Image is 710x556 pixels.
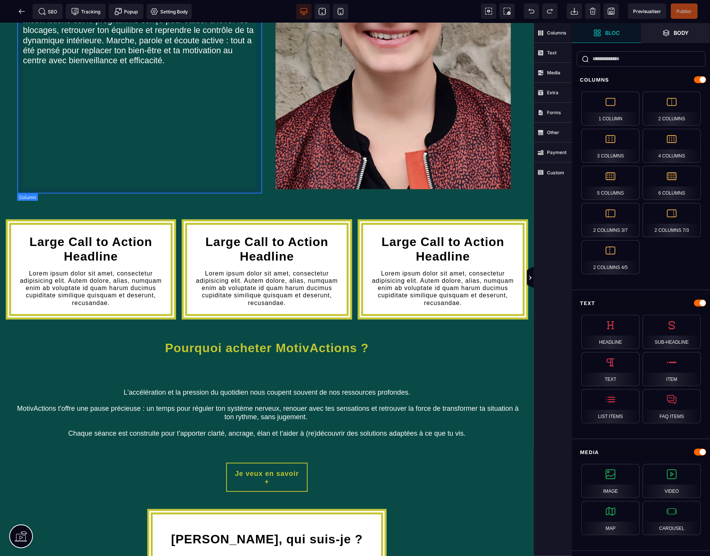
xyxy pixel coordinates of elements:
[581,315,640,349] div: Headline
[581,203,640,237] div: 2 Columns 3/7
[369,208,517,245] h1: Large Call to Action Headline
[17,245,165,285] text: Lorem ipsum dolor sit amet, consectetur adipisicing elit. Autem dolore, alias, numquam enim ab vo...
[643,166,701,200] div: 6 Columns
[581,240,640,274] div: 2 Columns 4/5
[547,50,557,56] strong: Text
[643,129,701,163] div: 4 Columns
[193,208,341,245] h1: Large Call to Action Headline
[226,440,308,469] button: Je veux en savoir +
[581,352,640,386] div: Text
[643,464,701,498] div: Video
[581,129,640,163] div: 3 Columns
[158,505,376,528] h1: [PERSON_NAME], qui suis-je ?
[605,30,620,36] strong: Bloc
[547,149,566,155] strong: Payment
[572,296,710,310] div: Text
[547,90,558,95] strong: Extra
[643,352,701,386] div: Item
[677,8,692,14] span: Publier
[17,208,165,245] h1: Large Call to Action Headline
[643,92,701,126] div: 2 Columns
[547,130,559,135] strong: Other
[581,166,640,200] div: 5 Columns
[643,203,701,237] div: 2 Columns 7/3
[114,8,138,15] span: Popup
[547,30,566,36] strong: Columns
[643,315,701,349] div: Sub-Headline
[193,245,341,285] text: Lorem ipsum dolor sit amet, consectetur adipisicing elit. Autem dolore, alias, numquam enim ab vo...
[150,8,188,15] span: Setting Body
[572,445,710,459] div: Media
[581,92,640,126] div: 1 Column
[572,73,710,87] div: Columns
[628,3,666,19] span: Preview
[11,314,522,336] h1: Pourquoi acheter MotivActions ?
[643,501,701,535] div: Carousel
[38,8,57,15] span: SEO
[547,110,561,115] strong: Forms
[674,30,689,36] strong: Body
[499,3,515,19] span: Screenshot
[369,245,517,285] text: Lorem ipsum dolor sit amet, consectetur adipisicing elit. Autem dolore, alias, numquam enim ab vo...
[547,170,564,175] strong: Custom
[581,501,640,535] div: Map
[481,3,496,19] span: View components
[641,23,710,43] span: Open Layer Manager
[643,389,701,423] div: FAQ Items
[572,23,641,43] span: Open Blocks
[71,8,100,15] span: Tracking
[547,70,560,75] strong: Media
[15,366,521,415] span: L'accélération et la pression du quotidien nous coupent souvent de nos ressources profondes. Moti...
[581,464,640,498] div: Image
[633,8,661,14] span: Previsualiser
[581,389,640,423] div: List Items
